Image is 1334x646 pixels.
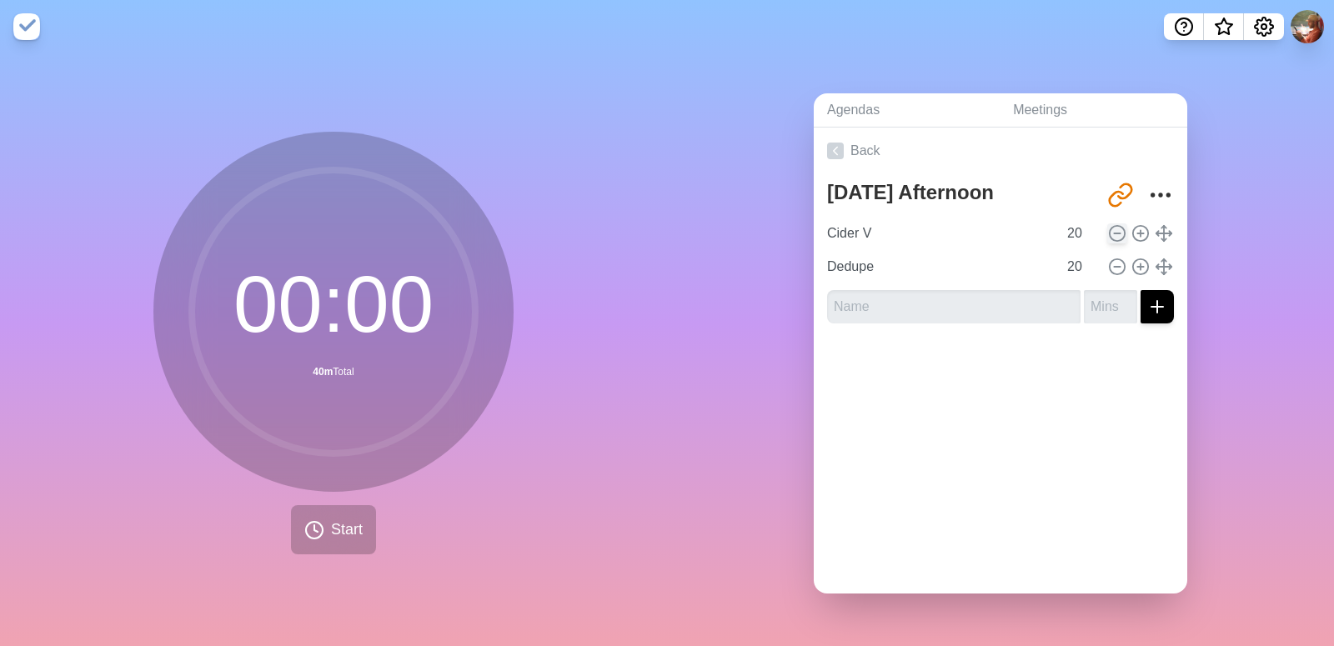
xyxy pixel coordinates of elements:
[1144,178,1177,212] button: More
[814,128,1187,174] a: Back
[1061,250,1101,283] input: Mins
[1204,13,1244,40] button: What’s new
[1061,217,1101,250] input: Mins
[291,505,376,554] button: Start
[331,518,363,541] span: Start
[1084,290,1137,323] input: Mins
[1244,13,1284,40] button: Settings
[1104,178,1137,212] button: Share link
[1164,13,1204,40] button: Help
[814,93,1000,128] a: Agendas
[820,250,1057,283] input: Name
[1000,93,1187,128] a: Meetings
[827,290,1081,323] input: Name
[820,217,1057,250] input: Name
[13,13,40,40] img: timeblocks logo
